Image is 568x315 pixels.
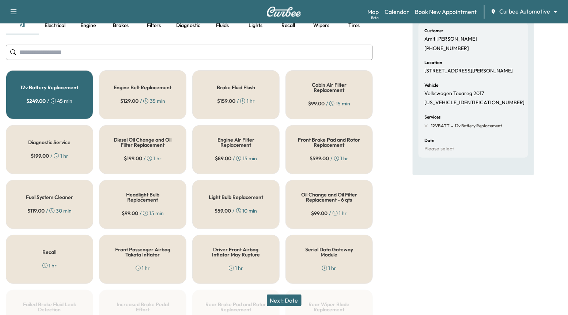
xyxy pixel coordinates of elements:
[120,97,165,105] div: / 35 min
[310,155,349,162] div: / 1 hr
[217,97,235,105] span: $ 159.00
[170,17,206,34] button: Diagnostic
[111,192,174,202] h5: Headlight Bulb Replacement
[122,210,138,217] span: $ 99.00
[114,85,172,90] h5: Engine Belt Replacement
[424,68,513,74] p: [STREET_ADDRESS][PERSON_NAME]
[305,17,338,34] button: Wipers
[367,7,379,16] a: MapBeta
[29,140,71,145] h5: Diagnostic Service
[298,82,361,93] h5: Cabin Air Filter Replacement
[424,29,443,33] h6: Customer
[215,207,257,214] div: / 10 min
[424,90,484,97] p: Volkswagen Touareg 2017
[424,60,442,65] h6: Location
[215,155,257,162] div: / 15 min
[322,265,337,272] div: 1 hr
[453,123,502,129] span: 12v Battery Replacement
[298,192,361,202] h5: Oil Change and Oil Filter Replacement - 6 qts
[424,83,438,87] h6: Vehicle
[42,262,57,269] div: 1 hr
[310,155,329,162] span: $ 599.00
[111,247,174,257] h5: Front Passenger Airbag Takata Inflator
[311,210,347,217] div: / 1 hr
[424,36,477,42] p: Amit [PERSON_NAME]
[124,155,162,162] div: / 1 hr
[308,100,350,107] div: / 15 min
[206,17,239,34] button: Fluids
[217,85,255,90] h5: Brake Fluid Flush
[239,17,272,34] button: Lights
[415,7,477,16] a: Book New Appointment
[122,210,164,217] div: / 15 min
[27,97,46,105] span: $ 249.00
[31,152,49,160] span: $ 199.00
[136,265,150,272] div: 1 hr
[217,97,255,105] div: / 1 hr
[137,17,170,34] button: Filters
[21,85,79,90] h5: 12v Battery Replacement
[27,207,72,214] div: / 30 min
[27,97,73,105] div: / 45 min
[120,97,139,105] span: $ 129.00
[209,195,263,200] h5: Light Bulb Replacement
[424,138,434,143] h6: Date
[27,207,45,214] span: $ 119.00
[450,122,453,130] span: -
[26,195,73,200] h5: Fuel System Cleaner
[31,152,68,160] div: / 1 hr
[229,265,243,272] div: 1 hr
[124,155,142,162] span: $ 199.00
[385,7,409,16] a: Calendar
[308,100,325,107] span: $ 99.00
[215,155,231,162] span: $ 89.00
[424,100,525,106] p: [US_VEHICLE_IDENTIFICATION_NUMBER]
[311,210,328,217] span: $ 99.00
[39,17,72,34] button: Electrical
[6,17,39,34] button: all
[266,7,302,17] img: Curbee Logo
[424,45,469,52] p: [PHONE_NUMBER]
[111,137,174,147] h5: Diesel Oil Change and Oil Filter Replacement
[215,207,231,214] span: $ 59.00
[105,17,137,34] button: Brakes
[499,7,550,16] span: Curbee Automotive
[298,247,361,257] h5: Serial Data Gateway Module
[204,137,268,147] h5: Engine Air Filter Replacement
[6,17,373,34] div: basic tabs example
[204,247,268,257] h5: Driver Front Airbag Inflator May Rupture
[371,15,379,20] div: Beta
[424,115,440,119] h6: Services
[298,137,361,147] h5: Front Brake Pad and Rotor Replacement
[431,123,450,129] span: 12VBATT
[43,250,57,255] h5: Recall
[424,146,454,152] p: Please select
[267,295,302,306] button: Next: Date
[272,17,305,34] button: Recall
[72,17,105,34] button: Engine
[338,17,371,34] button: Tires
